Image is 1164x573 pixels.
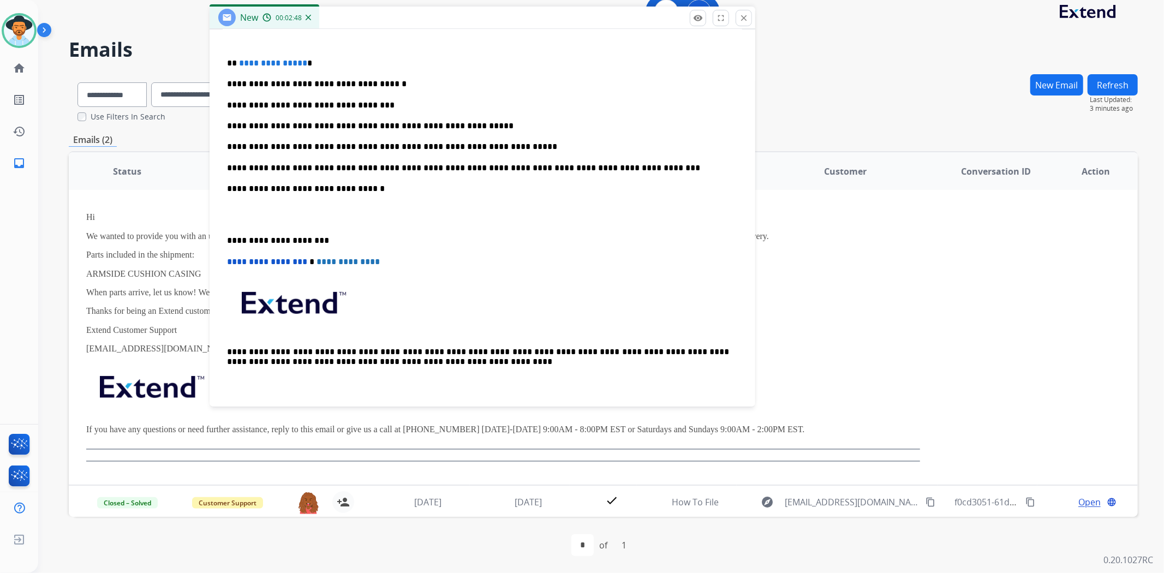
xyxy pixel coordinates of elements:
[69,133,117,147] p: Emails (2)
[86,231,920,241] p: We wanted to provide you with an update on your claim! Per guidance from the technician, parts ha...
[1030,74,1083,95] button: New Email
[693,13,703,23] mat-icon: remove_red_eye
[86,363,215,406] img: extend.png
[337,496,350,509] mat-icon: person_add
[739,13,749,23] mat-icon: close
[13,62,26,75] mat-icon: home
[1107,497,1117,507] mat-icon: language
[1090,104,1138,113] span: 3 minutes ago
[13,93,26,106] mat-icon: list_alt
[605,494,618,507] mat-icon: check
[69,39,1138,61] h2: Emails
[761,496,774,509] mat-icon: explore
[86,269,920,279] p: ARMSIDE CUSHION CASING
[86,288,920,297] p: When parts arrive, let us know! We will dispatch the technician to install them.
[97,497,158,509] span: Closed – Solved
[86,250,920,260] p: Parts included in the shipment:
[192,497,263,509] span: Customer Support
[1025,497,1035,507] mat-icon: content_copy
[1088,74,1138,95] button: Refresh
[86,212,920,222] p: Hi
[672,496,719,508] span: How To File
[13,125,26,138] mat-icon: history
[1090,95,1138,104] span: Last Updated:
[13,157,26,170] mat-icon: inbox
[86,325,920,335] p: Extend Customer Support
[240,11,258,23] span: New
[414,496,441,508] span: [DATE]
[955,496,1126,508] span: f0cd3051-61da-437d-a81b-bddc661bbd3b
[1037,152,1138,190] th: Action
[4,15,34,46] img: avatar
[276,14,302,22] span: 00:02:48
[824,165,867,178] span: Customer
[1078,496,1101,509] span: Open
[86,425,920,434] p: If you have any questions or need further assistance, reply to this email or give us a call at [P...
[297,491,319,514] img: agent-avatar
[86,306,920,316] p: Thanks for being an Extend customer.
[599,539,607,552] div: of
[785,496,919,509] span: [EMAIL_ADDRESS][DOMAIN_NAME]
[515,496,542,508] span: [DATE]
[613,534,635,556] div: 1
[91,111,165,122] label: Use Filters In Search
[716,13,726,23] mat-icon: fullscreen
[926,497,935,507] mat-icon: content_copy
[113,165,141,178] span: Status
[1103,553,1153,566] p: 0.20.1027RC
[961,165,1031,178] span: Conversation ID
[86,344,920,354] p: [EMAIL_ADDRESS][DOMAIN_NAME] | [DOMAIN_NAME]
